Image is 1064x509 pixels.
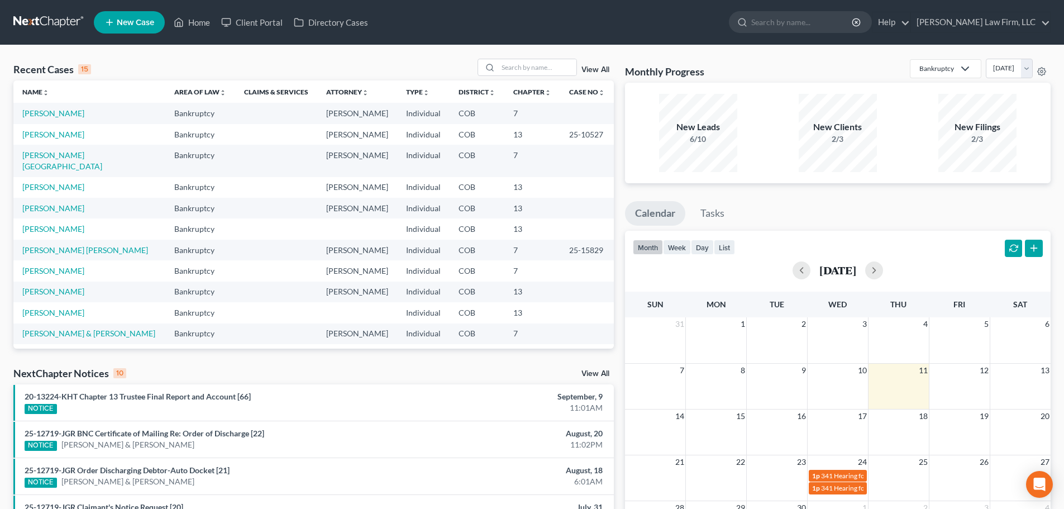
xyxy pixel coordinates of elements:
[504,103,560,123] td: 7
[498,59,576,75] input: Search by name...
[25,465,230,475] a: 25-12719-JGR Order Discharging Debtor-Auto Docket [21]
[417,391,603,402] div: September, 9
[216,12,288,32] a: Client Portal
[113,368,126,378] div: 10
[417,465,603,476] div: August, 18
[22,329,155,338] a: [PERSON_NAME] & [PERSON_NAME]
[450,240,504,260] td: COB
[417,428,603,439] div: August, 20
[22,150,102,171] a: [PERSON_NAME][GEOGRAPHIC_DATA]
[1039,364,1051,377] span: 13
[397,177,450,198] td: Individual
[647,299,664,309] span: Sun
[42,89,49,96] i: unfold_more
[235,80,317,103] th: Claims & Services
[1039,410,1051,423] span: 20
[317,282,397,302] td: [PERSON_NAME]
[872,12,910,32] a: Help
[317,124,397,145] td: [PERSON_NAME]
[799,121,877,134] div: New Clients
[504,260,560,281] td: 7
[674,410,685,423] span: 14
[168,12,216,32] a: Home
[450,145,504,177] td: COB
[504,145,560,177] td: 7
[560,240,614,260] td: 25-15829
[979,410,990,423] span: 19
[25,441,57,451] div: NOTICE
[362,89,369,96] i: unfold_more
[450,177,504,198] td: COB
[61,439,194,450] a: [PERSON_NAME] & [PERSON_NAME]
[504,218,560,239] td: 13
[918,410,929,423] span: 18
[397,218,450,239] td: Individual
[1013,299,1027,309] span: Sat
[450,344,504,365] td: COB
[911,12,1050,32] a: [PERSON_NAME] Law Firm, LLC
[983,317,990,331] span: 5
[288,12,374,32] a: Directory Cases
[406,88,430,96] a: Typeunfold_more
[165,282,235,302] td: Bankruptcy
[397,198,450,218] td: Individual
[22,308,84,317] a: [PERSON_NAME]
[918,455,929,469] span: 25
[679,364,685,377] span: 7
[165,344,235,365] td: Bankruptcy
[22,245,148,255] a: [PERSON_NAME] [PERSON_NAME]
[659,121,737,134] div: New Leads
[674,317,685,331] span: 31
[504,177,560,198] td: 13
[691,240,714,255] button: day
[504,344,560,365] td: 7
[25,392,251,401] a: 20-13224-KHT Chapter 13 Trustee Final Report and Account [66]
[796,455,807,469] span: 23
[317,103,397,123] td: [PERSON_NAME]
[317,324,397,344] td: [PERSON_NAME]
[938,121,1017,134] div: New Filings
[450,198,504,218] td: COB
[770,299,784,309] span: Tue
[13,367,126,380] div: NextChapter Notices
[714,240,735,255] button: list
[220,89,226,96] i: unfold_more
[922,317,929,331] span: 4
[397,145,450,177] td: Individual
[919,64,954,73] div: Bankruptcy
[317,260,397,281] td: [PERSON_NAME]
[22,182,84,192] a: [PERSON_NAME]
[165,302,235,323] td: Bankruptcy
[165,324,235,344] td: Bankruptcy
[799,134,877,145] div: 2/3
[450,103,504,123] td: COB
[22,224,84,234] a: [PERSON_NAME]
[819,264,856,276] h2: [DATE]
[165,198,235,218] td: Bankruptcy
[165,260,235,281] td: Bankruptcy
[165,177,235,198] td: Bankruptcy
[397,282,450,302] td: Individual
[581,370,609,378] a: View All
[735,455,746,469] span: 22
[821,472,921,480] span: 341 Hearing for [PERSON_NAME]
[504,198,560,218] td: 13
[513,88,551,96] a: Chapterunfold_more
[796,410,807,423] span: 16
[821,484,993,492] span: 341 Hearing for Sell, [PERSON_NAME] & [PERSON_NAME]
[569,88,605,96] a: Case Nounfold_more
[979,455,990,469] span: 26
[812,472,820,480] span: 1p
[397,302,450,323] td: Individual
[61,476,194,487] a: [PERSON_NAME] & [PERSON_NAME]
[707,299,726,309] span: Mon
[450,324,504,344] td: COB
[317,240,397,260] td: [PERSON_NAME]
[317,145,397,177] td: [PERSON_NAME]
[857,455,868,469] span: 24
[560,124,614,145] td: 25-10527
[545,89,551,96] i: unfold_more
[857,364,868,377] span: 10
[581,66,609,74] a: View All
[800,317,807,331] span: 2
